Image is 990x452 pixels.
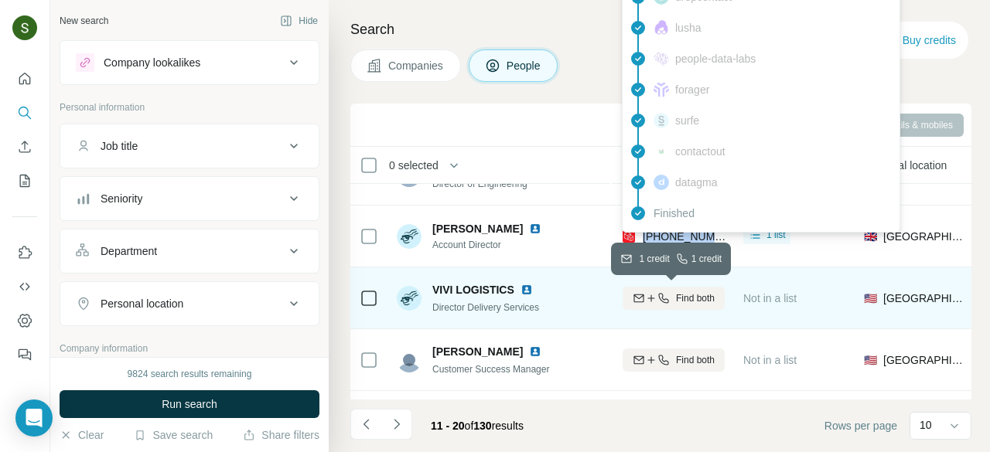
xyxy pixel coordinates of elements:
span: 0 selected [389,158,439,173]
button: Buy credits [884,29,956,51]
span: Director of Engineering [432,178,527,189]
button: Personal location [60,285,319,322]
div: 9824 search results remaining [128,367,252,381]
button: Navigate to previous page [350,409,381,440]
button: Job title [60,127,319,165]
span: Personal location [864,158,947,173]
span: Finished [654,206,695,221]
span: Rows per page [824,418,897,433]
span: results [431,420,524,432]
p: 10 [920,417,932,433]
img: Avatar [12,15,37,40]
span: Customer Success Manager [432,364,549,375]
button: Hide [269,9,329,32]
img: provider contactout logo [654,148,669,155]
span: Run search [162,396,217,412]
span: Director Delivery Services [432,302,539,313]
span: datagma [675,175,717,190]
button: Feedback [12,341,37,369]
img: provider lusha logo [654,20,669,36]
p: Company information [60,342,319,355]
button: Company lookalikes [60,44,319,81]
div: Personal location [101,296,183,311]
button: Dashboard [12,307,37,335]
span: [GEOGRAPHIC_DATA] [883,229,966,244]
div: Open Intercom Messenger [15,399,53,437]
span: 🇺🇸 [864,291,877,306]
img: Avatar [397,286,422,311]
span: forager [675,82,709,97]
span: 11 - 20 [431,420,465,432]
button: Save search [134,427,213,443]
button: Run search [60,390,319,418]
span: lusha [675,20,701,36]
span: VIVI LOGISTICS [432,282,514,297]
span: 🇬🇧 [864,229,877,244]
span: Not in a list [743,292,797,304]
span: Find both [676,291,715,305]
img: Avatar [397,224,422,249]
h4: Search [350,19,971,40]
div: Seniority [101,191,142,206]
div: Job title [101,138,138,154]
button: Quick start [12,65,37,93]
span: [PHONE_NUMBER] [643,230,740,243]
img: LinkedIn logo [521,284,533,296]
button: Clear [60,427,104,443]
img: LinkedIn logo [529,345,541,358]
img: Avatar [397,348,422,372]
span: 🇺🇸 [864,352,877,368]
span: [PERSON_NAME] [432,221,523,236]
span: 1 list [766,228,786,242]
span: contactout [675,144,725,159]
button: Share filters [243,427,319,443]
span: People [507,58,542,73]
span: Companies [388,58,445,73]
span: surfe [675,113,699,128]
button: My lists [12,167,37,195]
span: people-data-labs [675,51,756,66]
button: Search [12,99,37,127]
span: 130 [473,420,491,432]
p: Personal information [60,100,319,114]
button: Use Surfe API [12,273,37,301]
button: Use Surfe on LinkedIn [12,239,37,267]
button: Department [60,233,319,270]
span: [GEOGRAPHIC_DATA] [883,291,966,306]
button: Find both [623,287,725,310]
img: provider prospeo logo [623,229,635,244]
span: [GEOGRAPHIC_DATA] [883,352,966,368]
img: provider forager logo [654,82,669,97]
span: [PERSON_NAME] [432,344,523,359]
span: Account Director [432,238,560,252]
div: Department [101,243,157,259]
button: Find both [623,348,725,372]
img: provider people-data-labs logo [654,52,669,66]
button: Enrich CSV [12,133,37,161]
span: of [465,420,474,432]
img: provider surfe logo [654,113,669,128]
div: New search [60,14,108,28]
span: Not in a list [743,354,797,366]
button: Seniority [60,180,319,217]
img: LinkedIn logo [529,223,541,235]
span: Find both [676,353,715,367]
div: Company lookalikes [104,55,200,70]
button: Navigate to next page [381,409,412,440]
img: provider datagma logo [654,175,669,190]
